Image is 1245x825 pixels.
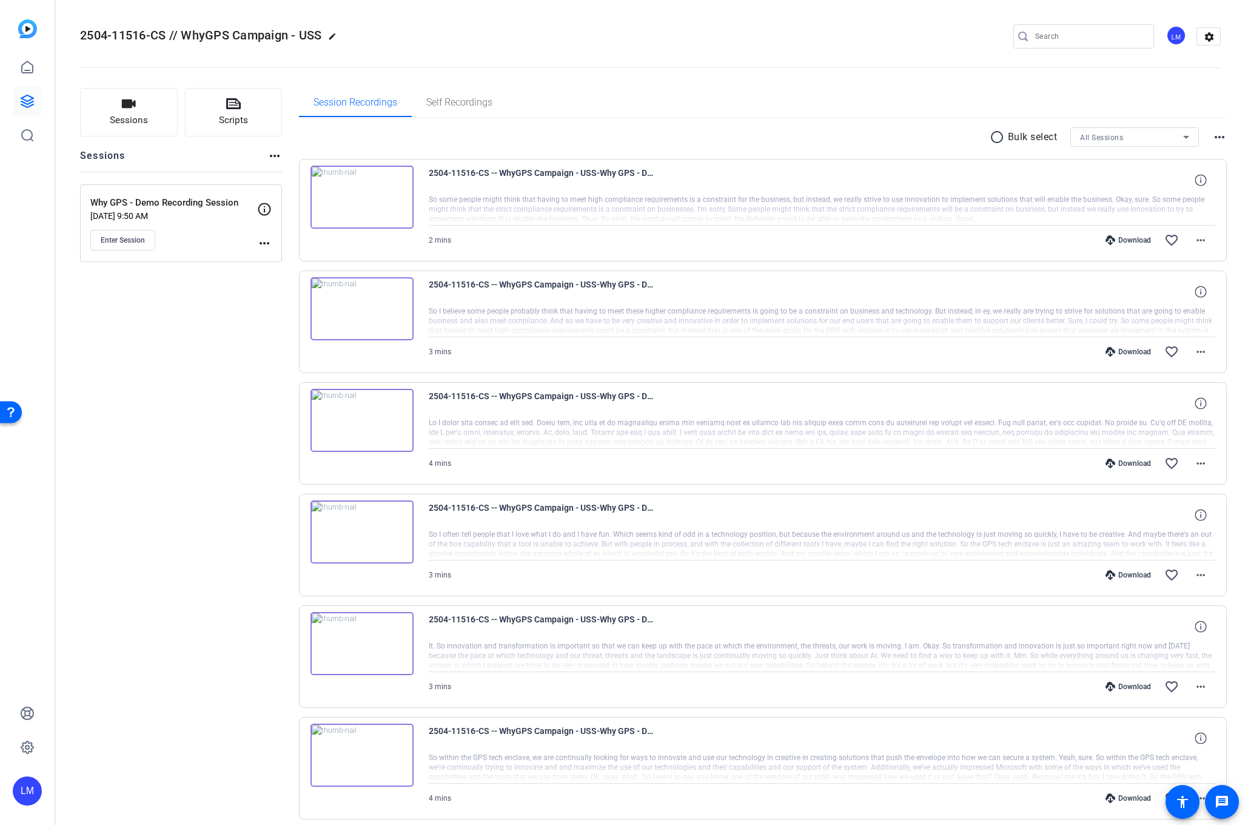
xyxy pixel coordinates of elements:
div: LM [1166,25,1186,45]
div: Download [1099,235,1157,245]
mat-icon: favorite_border [1164,679,1179,694]
mat-icon: favorite_border [1164,345,1179,359]
div: Download [1099,459,1157,468]
mat-icon: message [1215,795,1229,809]
img: thumb-nail [310,389,414,452]
div: Download [1099,682,1157,692]
span: Self Recordings [426,98,492,107]
img: thumb-nail [310,724,414,787]
div: Download [1099,347,1157,357]
span: Enter Session [101,235,145,245]
mat-icon: more_horiz [1193,791,1208,806]
p: [DATE] 9:50 AM [90,211,257,221]
span: All Sessions [1080,133,1123,142]
span: 2 mins [429,236,451,244]
mat-icon: more_horiz [1212,130,1227,144]
mat-icon: favorite_border [1164,791,1179,806]
button: Scripts [185,88,283,136]
mat-icon: favorite_border [1164,233,1179,247]
span: 2504-11516-CS // WhyGPS Campaign - USS [80,28,322,42]
img: blue-gradient.svg [18,19,37,38]
mat-icon: edit [328,32,343,47]
h2: Sessions [80,149,126,172]
mat-icon: favorite_border [1164,456,1179,471]
button: Enter Session [90,230,155,251]
span: Sessions [110,113,148,127]
img: thumb-nail [310,612,414,675]
span: 2504-11516-CS -- WhyGPS Campaign - USS-Why GPS - Demo Recording Session-[PERSON_NAME]-2025-08-20-... [429,277,653,306]
button: Sessions [80,88,178,136]
p: Bulk select [1008,130,1058,144]
p: Why GPS - Demo Recording Session [90,196,257,210]
mat-icon: more_horiz [1193,233,1208,247]
span: Session Recordings [314,98,397,107]
span: 3 mins [429,571,451,579]
img: thumb-nail [310,277,414,340]
div: LM [13,776,42,806]
span: 4 mins [429,459,451,468]
span: 2504-11516-CS -- WhyGPS Campaign - USS-Why GPS - Demo Recording Session-[PERSON_NAME]-2025-08-20-... [429,166,653,195]
img: thumb-nail [310,500,414,564]
ngx-avatar: Lalo Moreno [1166,25,1187,47]
mat-icon: radio_button_unchecked [990,130,1008,144]
span: 2504-11516-CS -- WhyGPS Campaign - USS-Why GPS - Demo Recording Session-[PERSON_NAME]-2025-08-20-... [429,500,653,530]
span: 3 mins [429,682,451,691]
mat-icon: more_horiz [1193,568,1208,582]
mat-icon: accessibility [1175,795,1190,809]
mat-icon: more_horiz [267,149,282,163]
img: thumb-nail [310,166,414,229]
span: 2504-11516-CS -- WhyGPS Campaign - USS-Why GPS - Demo Recording Session-[PERSON_NAME]-2025-08-20-... [429,389,653,418]
mat-icon: more_horiz [1193,456,1208,471]
span: 2504-11516-CS -- WhyGPS Campaign - USS-Why GPS - Demo Recording Session-[PERSON_NAME]-2025-08-20-... [429,612,653,641]
mat-icon: more_horiz [1193,679,1208,694]
span: Scripts [219,113,248,127]
span: 4 mins [429,794,451,803]
mat-icon: more_horiz [257,236,272,251]
mat-icon: favorite_border [1164,568,1179,582]
input: Search [1035,29,1144,44]
div: Download [1099,793,1157,803]
div: Download [1099,570,1157,580]
span: 2504-11516-CS -- WhyGPS Campaign - USS-Why GPS - Demo Recording Session-[PERSON_NAME]-2025-08-20-... [429,724,653,753]
mat-icon: more_horiz [1193,345,1208,359]
span: 3 mins [429,348,451,356]
mat-icon: settings [1197,28,1221,46]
